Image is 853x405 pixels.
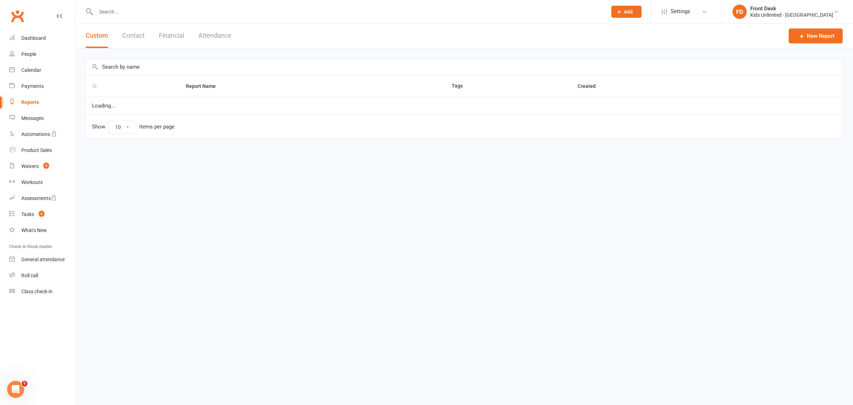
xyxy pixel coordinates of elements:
div: Dashboard [21,35,46,41]
div: Workouts [21,179,43,185]
div: Automations [21,131,50,137]
a: People [9,46,75,62]
button: Report Name [186,82,224,90]
button: Created [578,82,603,90]
button: Contact [122,23,145,48]
th: Tags [445,75,571,97]
span: 5 [22,381,27,386]
div: General attendance [21,257,65,262]
iframe: Intercom live chat [7,381,24,398]
div: Waivers [21,163,39,169]
div: Calendar [21,67,41,73]
div: Payments [21,83,44,89]
a: Clubworx [9,7,26,25]
div: Kids Unlimited - [GEOGRAPHIC_DATA] [750,12,833,18]
div: Class check-in [21,289,53,294]
div: items per page [139,124,175,130]
div: Assessments [21,195,57,201]
div: What's New [21,227,47,233]
div: Show [92,121,175,133]
a: Payments [9,78,75,94]
span: Add [624,9,633,15]
span: 4 [43,163,49,169]
a: What's New [9,222,75,238]
button: Add [611,6,642,18]
a: Assessments [9,190,75,206]
div: Reports [21,99,39,105]
button: Custom [86,23,108,48]
div: People [21,51,36,57]
button: Financial [159,23,184,48]
a: Roll call [9,268,75,284]
a: New Report [789,28,843,43]
a: Calendar [9,62,75,78]
div: Front Desk [750,5,833,12]
a: Class kiosk mode [9,284,75,300]
a: General attendance kiosk mode [9,252,75,268]
div: Product Sales [21,147,52,153]
span: 2 [39,211,44,217]
span: Report Name [186,83,224,89]
span: Created [578,83,603,89]
input: Search... [94,7,602,17]
td: Loading... [86,97,843,115]
a: Workouts [9,174,75,190]
div: Messages [21,115,44,121]
div: FD [733,5,747,19]
a: Waivers 4 [9,158,75,174]
a: Automations [9,126,75,142]
div: Roll call [21,273,38,278]
div: Tasks [21,211,34,217]
span: Settings [671,4,690,20]
button: Attendance [198,23,231,48]
a: Reports [9,94,75,110]
input: Search by name [86,59,843,75]
a: Messages [9,110,75,126]
a: Tasks 2 [9,206,75,222]
a: Dashboard [9,30,75,46]
a: Product Sales [9,142,75,158]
